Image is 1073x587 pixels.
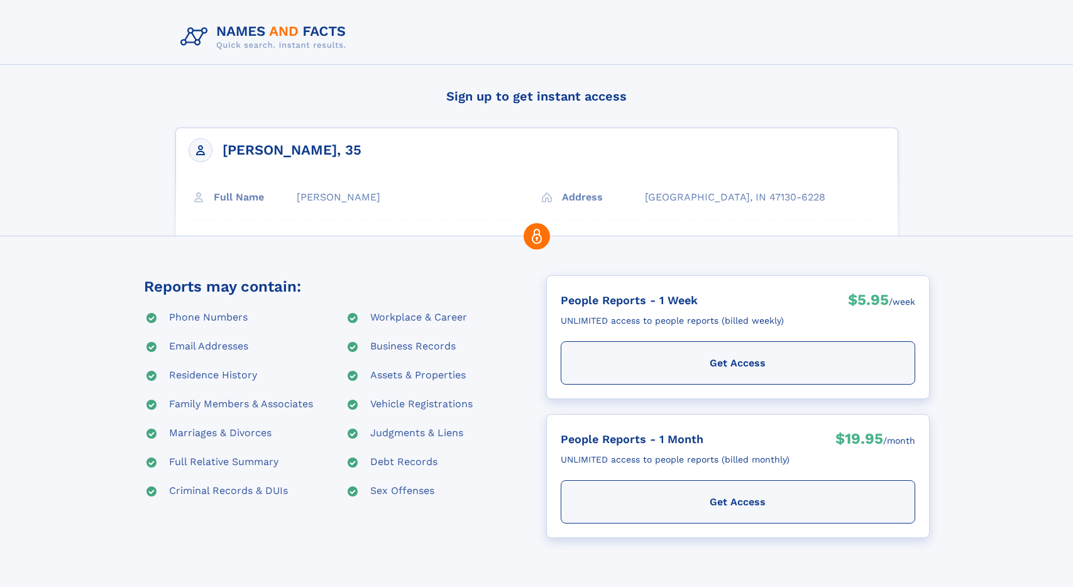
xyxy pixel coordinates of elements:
div: Email Addresses [169,339,248,354]
div: Debt Records [370,455,437,470]
div: Residence History [169,368,257,383]
div: UNLIMITED access to people reports (billed monthly) [561,449,790,470]
div: Full Relative Summary [169,455,278,470]
div: Sex Offenses [370,484,434,499]
div: UNLIMITED access to people reports (billed weekly) [561,310,784,331]
div: Judgments & Liens [370,426,463,441]
div: Family Members & Associates [169,397,313,412]
div: Phone Numbers [169,310,248,326]
div: Workplace & Career [370,310,467,326]
div: $5.95 [848,290,889,314]
div: /month [883,429,915,453]
div: $19.95 [835,429,883,453]
div: Get Access [561,341,915,385]
div: People Reports - 1 Week [561,290,784,310]
div: Vehicle Registrations [370,397,473,412]
div: Assets & Properties [370,368,466,383]
div: /week [889,290,915,314]
img: Logo Names and Facts [175,20,356,54]
div: Criminal Records & DUIs [169,484,288,499]
div: Marriages & Divorces [169,426,272,441]
h4: Sign up to get instant access [175,77,898,115]
div: Business Records [370,339,456,354]
div: People Reports - 1 Month [561,429,790,449]
div: Get Access [561,480,915,524]
div: Reports may contain: [144,275,301,298]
